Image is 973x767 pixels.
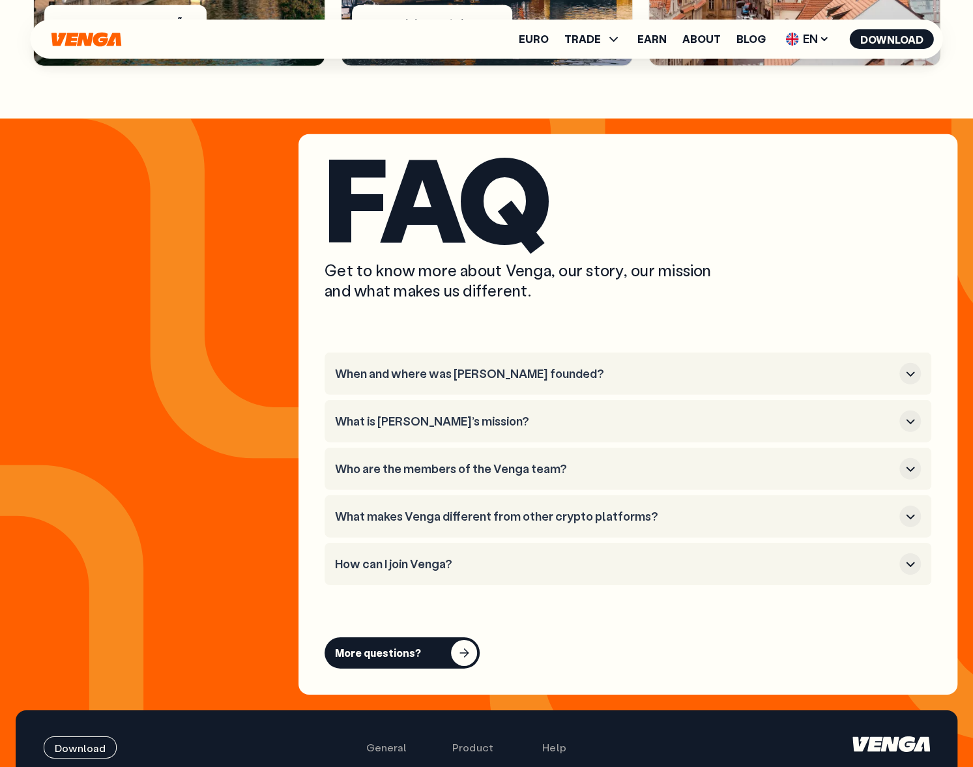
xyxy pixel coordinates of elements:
[470,18,476,29] span: a
[408,18,414,29] span: n
[111,18,120,29] span: C
[89,18,96,29] span: B
[542,741,566,755] span: Help
[325,260,722,300] p: Get to know more about Venga, our story, our mission and what makes us different.
[433,18,439,29] span: y
[335,414,894,429] h3: What is [PERSON_NAME]’s mission?
[564,31,622,47] span: TRADE
[455,18,461,29] span: F
[335,510,894,524] h3: What makes Venga different from other crypto platforms?
[184,18,192,29] span: A
[452,741,493,755] span: Product
[168,18,176,29] span: A
[405,18,408,29] span: i
[682,34,721,44] a: About
[781,29,834,50] span: EN
[423,18,428,29] span: t
[476,18,482,29] span: n
[335,363,921,384] button: When and where was [PERSON_NAME] founded?
[335,557,894,572] h3: How can I join Venga?
[154,18,161,29] span: S
[482,18,489,29] span: c
[366,741,406,755] span: General
[637,34,667,44] a: Earn
[335,411,921,432] button: What is [PERSON_NAME]’s mission?
[463,18,470,29] span: n
[139,18,145,29] span: E
[325,147,931,247] h2: FAQ
[448,18,452,29] span: f
[852,736,930,752] svg: Home
[176,18,184,29] span: Ñ
[519,34,549,44] a: Euro
[161,18,167,29] span: P
[325,637,480,669] button: More questions?
[414,18,417,29] span: i
[44,736,223,759] a: Download
[120,18,128,29] span: O
[44,736,117,759] button: Download
[335,506,921,527] button: What makes Venga different from other crypto platforms?
[335,553,921,575] button: How can I join Venga?
[335,458,921,480] button: Who are the members of the Venga team?
[131,18,139,29] span: D
[736,34,766,44] a: Blog
[850,29,934,49] button: Download
[335,646,421,659] div: More questions?
[441,18,448,29] span: o
[396,18,405,29] span: M
[335,462,894,476] h3: Who are the members of the Venga team?
[489,18,496,29] span: e
[50,32,123,47] svg: Home
[786,33,799,46] img: flag-uk
[335,367,894,381] h3: When and where was [PERSON_NAME] founded?
[461,18,463,29] span: i
[147,18,154,29] span: E
[104,18,111,29] span: N
[564,34,601,44] span: TRADE
[96,18,104,29] span: A
[417,18,423,29] span: s
[429,18,433,29] span: r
